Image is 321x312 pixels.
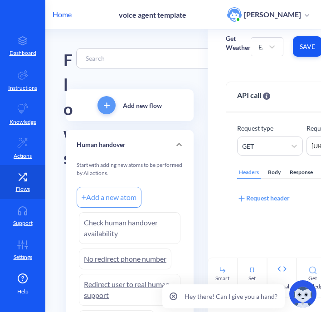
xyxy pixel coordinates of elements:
p: Home [53,9,72,20]
a: Redirect user to real human support [79,274,180,306]
p: Instructions [8,84,37,92]
div: Request header [237,193,290,203]
button: add [97,96,116,114]
div: Add a new atom [77,187,141,208]
p: Request type [237,123,303,133]
div: GET [242,141,254,151]
p: Actions [14,152,32,160]
div: Smart redirect [211,274,234,291]
p: Add new flow [123,101,162,110]
div: Start with adding new atoms to be performed by AI actions. [77,161,183,185]
div: Headers [237,166,261,179]
a: Check human handover availability [79,212,180,244]
div: Flows [63,48,76,73]
p: Dashboard [10,49,36,57]
input: Search [81,53,217,63]
p: Flows [16,185,30,193]
div: English [258,42,265,51]
p: Human handover [77,140,126,150]
div: Body [266,166,282,179]
button: user photo[PERSON_NAME] [223,6,314,23]
img: user photo [227,7,242,22]
p: Support [13,219,33,227]
p: Settings [14,253,32,261]
span: API call [237,90,270,101]
p: Get Weather [226,34,251,52]
img: copilot-icon.svg [289,280,316,307]
a: No redirect phone number [79,249,171,269]
p: Hey there! Can I give you a hand? [185,292,277,301]
span: Help [17,288,29,296]
div: Human handover [66,130,194,159]
div: Set attribute [241,274,264,291]
div: Response [288,166,315,179]
p: voice agent template [119,10,186,19]
p: Knowledge [10,118,36,126]
span: Save [300,42,315,51]
p: [PERSON_NAME] [244,10,301,19]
